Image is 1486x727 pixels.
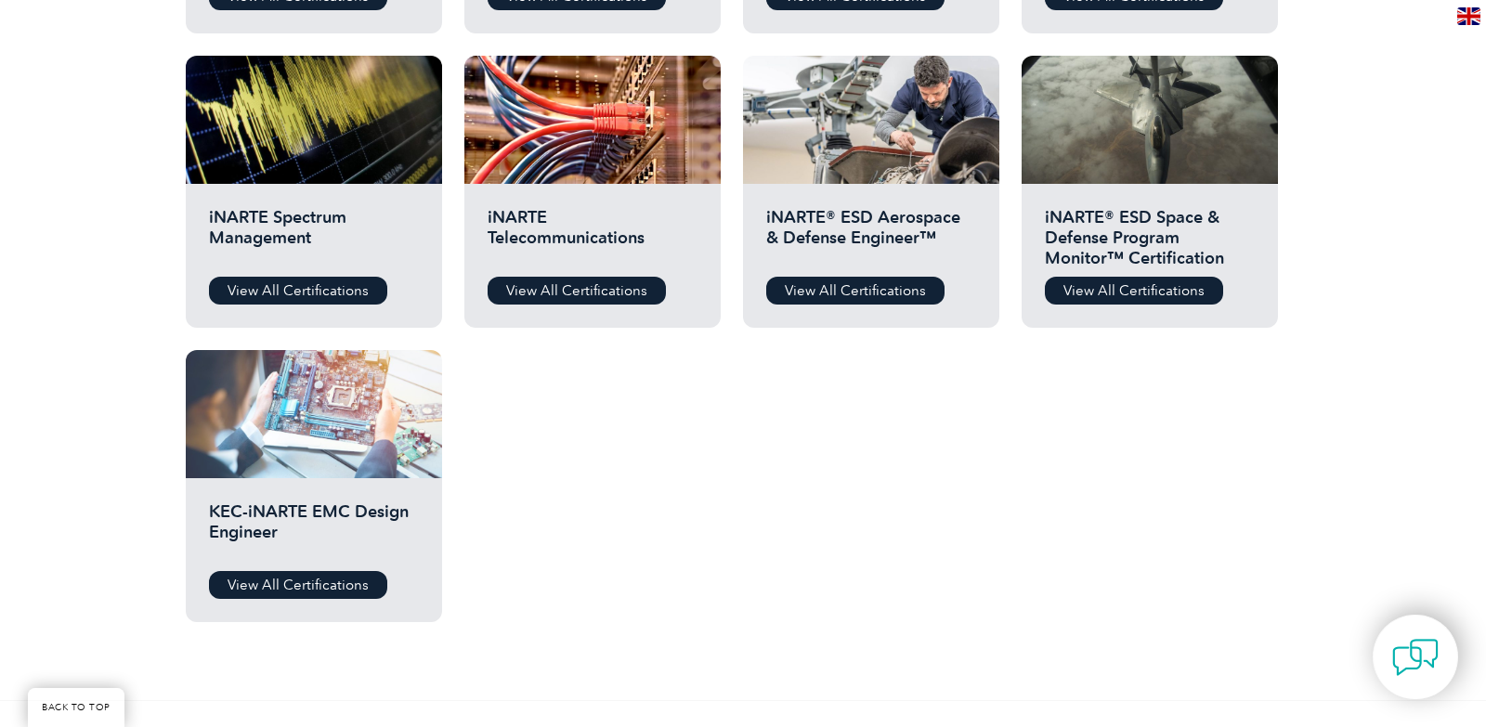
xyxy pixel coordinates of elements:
[766,207,976,263] h2: iNARTE® ESD Aerospace & Defense Engineer™
[1392,634,1439,681] img: contact-chat.png
[488,207,697,263] h2: iNARTE Telecommunications
[209,207,419,263] h2: iNARTE Spectrum Management
[28,688,124,727] a: BACK TO TOP
[488,277,666,305] a: View All Certifications
[209,571,387,599] a: View All Certifications
[209,277,387,305] a: View All Certifications
[1457,7,1480,25] img: en
[1045,207,1255,263] h2: iNARTE® ESD Space & Defense Program Monitor™ Certification
[1045,277,1223,305] a: View All Certifications
[766,277,945,305] a: View All Certifications
[209,501,419,557] h2: KEC-iNARTE EMC Design Engineer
